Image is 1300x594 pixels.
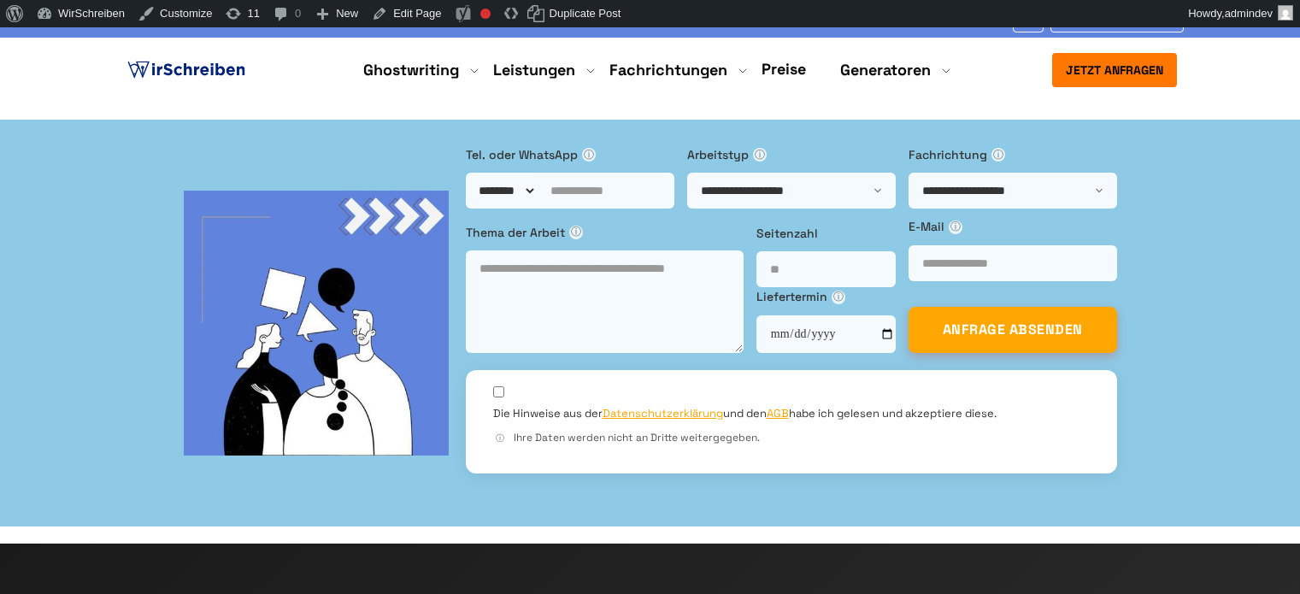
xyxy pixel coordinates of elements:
[609,60,727,80] a: Fachrichtungen
[363,60,459,80] a: Ghostwriting
[480,9,491,19] div: Focus keyphrase not set
[909,145,1117,164] label: Fachrichtung
[493,60,575,80] a: Leistungen
[753,148,767,162] span: ⓘ
[1052,53,1177,87] button: Jetzt anfragen
[991,148,1005,162] span: ⓘ
[603,406,723,421] a: Datenschutzerklärung
[1225,7,1273,20] span: admindev
[756,287,896,306] label: Liefertermin
[124,57,249,83] img: logo ghostwriter-österreich
[493,430,1090,446] div: Ihre Daten werden nicht an Dritte weitergegeben.
[832,291,845,304] span: ⓘ
[840,60,931,80] a: Generatoren
[184,191,449,456] img: bg
[762,59,806,79] a: Preise
[756,224,896,243] label: Seitenzahl
[767,406,789,421] a: AGB
[582,148,596,162] span: ⓘ
[466,145,674,164] label: Tel. oder WhatsApp
[569,226,583,239] span: ⓘ
[687,145,896,164] label: Arbeitstyp
[909,307,1117,353] button: ANFRAGE ABSENDEN
[909,217,1117,236] label: E-Mail
[949,221,962,234] span: ⓘ
[493,406,997,421] label: Die Hinweise aus der und den habe ich gelesen und akzeptiere diese.
[493,432,507,445] span: ⓘ
[466,223,744,242] label: Thema der Arbeit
